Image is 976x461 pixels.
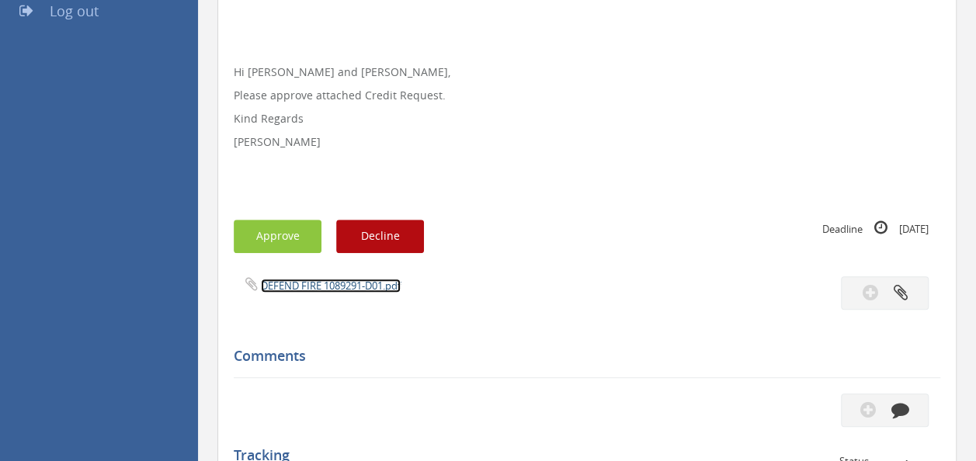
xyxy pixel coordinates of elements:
h5: Comments [234,348,929,364]
button: Approve [234,220,321,253]
p: [PERSON_NAME] [234,134,940,150]
p: Kind Regards [234,111,940,127]
span: Log out [50,2,99,20]
p: Hi [PERSON_NAME] and [PERSON_NAME], [234,64,940,80]
button: Decline [336,220,424,253]
small: Deadline [DATE] [822,220,929,237]
p: Please approve attached Credit Request. [234,88,940,103]
a: DEFEND FIRE 1089291-D01.pdf [261,279,401,293]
